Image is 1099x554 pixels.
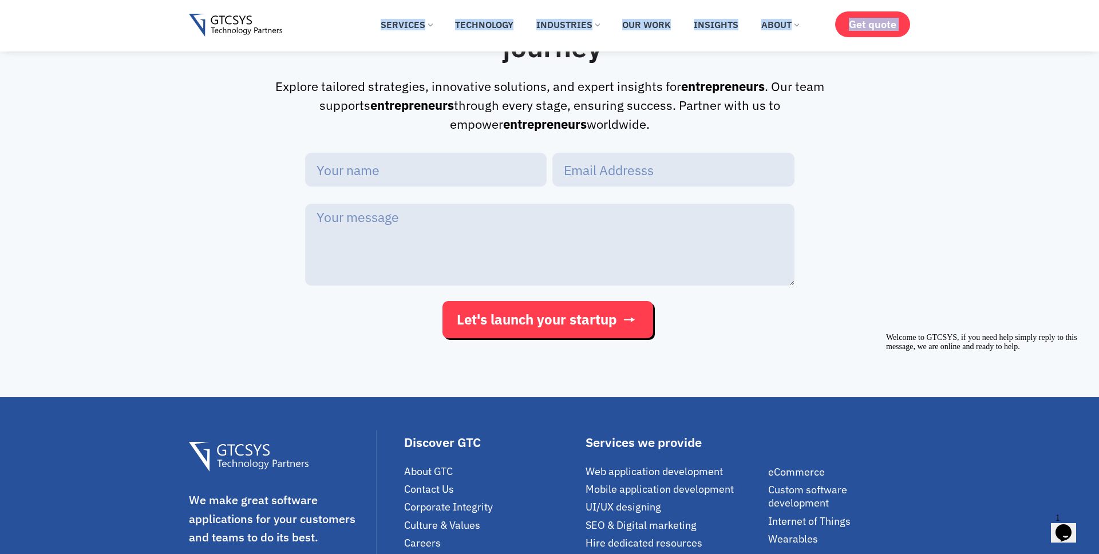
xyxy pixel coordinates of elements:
[835,11,910,37] a: Get quote
[404,536,441,549] span: Careers
[768,515,910,528] a: Internet of Things
[189,14,282,37] img: Gtcsys logo
[444,303,655,340] button: Let's launch your startup
[586,536,702,549] span: Hire dedicated resources
[614,12,679,37] a: Our Work
[1051,508,1088,543] iframe: chat widget
[404,500,493,513] span: Corporate Integrity
[586,482,763,496] a: Mobile application development
[305,153,794,357] form: entrepreneurs
[849,18,896,30] span: Get quote
[685,12,747,37] a: Insights
[404,482,454,496] span: Contact Us
[404,465,580,478] a: About GTC
[586,482,734,496] span: Mobile application development
[5,5,211,23] div: Welcome to GTCSYS, if you need help simply reply to this message, we are online and ready to help.
[768,465,910,478] a: eCommerce
[404,519,480,532] span: Culture & Values
[586,500,661,513] span: UI/UX designing
[586,500,763,513] a: UI/UX designing
[586,536,763,549] a: Hire dedicated resources
[404,519,580,532] a: Culture & Values
[881,329,1088,502] iframe: chat widget
[768,515,851,528] span: Internet of Things
[404,500,580,513] a: Corporate Integrity
[586,436,763,449] div: Services we provide
[404,536,580,549] a: Careers
[446,12,522,37] a: Technology
[528,12,608,37] a: Industries
[768,532,910,545] a: Wearables
[189,491,373,547] p: We make great software applications for your customers and teams to do its best.
[258,77,841,133] p: Explore tailored strategies, innovative solutions, and expert insights for . Our team supports th...
[370,97,454,113] strong: entrepreneurs
[404,436,580,449] div: Discover GTC
[404,465,453,478] span: About GTC
[5,5,196,22] span: Welcome to GTCSYS, if you need help simply reply to this message, we are online and ready to help.
[753,12,807,37] a: About
[681,78,765,94] strong: entrepreneurs
[552,153,794,187] input: Email Addresss
[457,312,617,326] span: Let's launch your startup
[305,153,547,187] input: Your name
[372,12,441,37] a: Services
[768,465,825,478] span: eCommerce
[768,483,910,510] a: Custom software development
[768,532,818,545] span: Wearables
[586,519,697,532] span: SEO & Digital marketing
[404,482,580,496] a: Contact Us
[586,519,763,532] a: SEO & Digital marketing
[189,442,309,472] img: Gtcsys Footer Logo
[586,465,723,478] span: Web application development
[586,465,763,478] a: Web application development
[503,116,587,132] strong: entrepreneurs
